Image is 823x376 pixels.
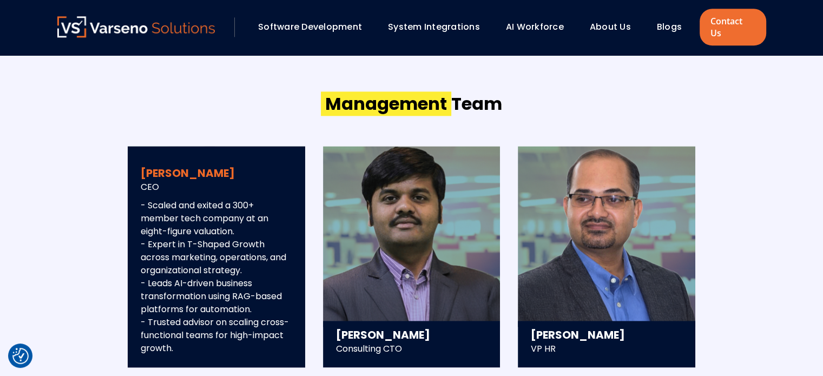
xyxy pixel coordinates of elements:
a: System Integrations [388,21,480,33]
a: AI Workforce [506,21,564,33]
p: - Scaled and exited a 300+ member tech company at an eight-figure valuation. - Expert in T-Shaped... [141,199,292,355]
h3: [PERSON_NAME] [531,327,682,342]
div: Consulting CTO [336,342,488,367]
h2: Team [321,92,502,116]
div: Software Development [253,18,377,36]
div: System Integrations [383,18,495,36]
a: Varseno Solutions – Product Engineering & IT Services [57,16,215,38]
div: Blogs [651,18,697,36]
div: CEO [141,181,292,206]
a: Software Development [258,21,362,33]
h3: [PERSON_NAME] [141,166,292,181]
div: VP HR [531,342,682,367]
span: Management [321,91,451,116]
img: Revisit consent button [12,348,29,364]
img: Varseno Solutions – Product Engineering & IT Services [57,16,215,37]
div: AI Workforce [501,18,579,36]
button: Cookie Settings [12,348,29,364]
div: About Us [584,18,646,36]
a: Contact Us [700,9,766,45]
h3: [PERSON_NAME] [336,327,488,342]
a: Blogs [657,21,682,33]
a: About Us [590,21,631,33]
